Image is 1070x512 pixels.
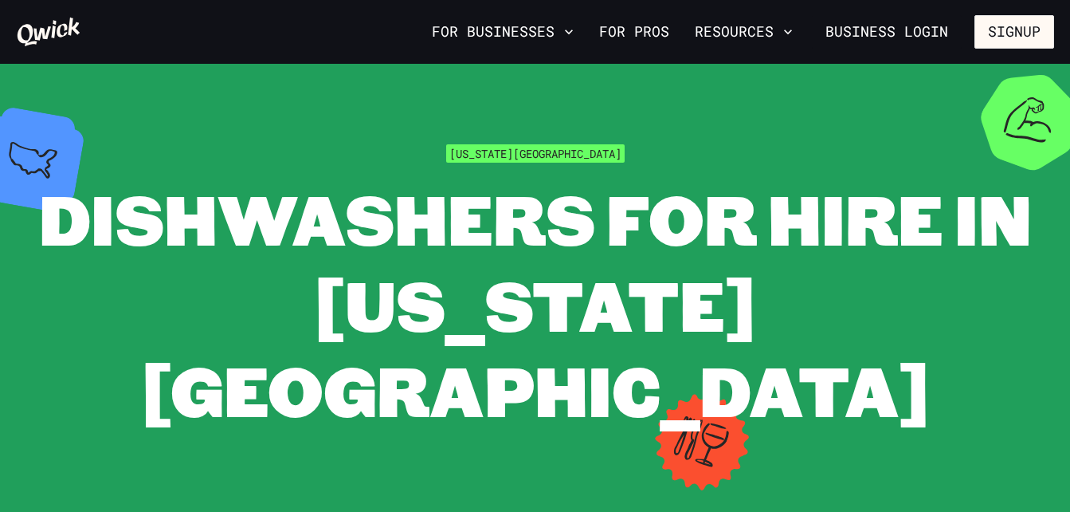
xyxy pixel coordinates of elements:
[446,144,625,163] span: [US_STATE][GEOGRAPHIC_DATA]
[425,18,580,45] button: For Businesses
[974,15,1054,49] button: Signup
[39,172,1032,435] span: Dishwashers for Hire in [US_STATE][GEOGRAPHIC_DATA]
[593,18,676,45] a: For Pros
[812,15,962,49] a: Business Login
[688,18,799,45] button: Resources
